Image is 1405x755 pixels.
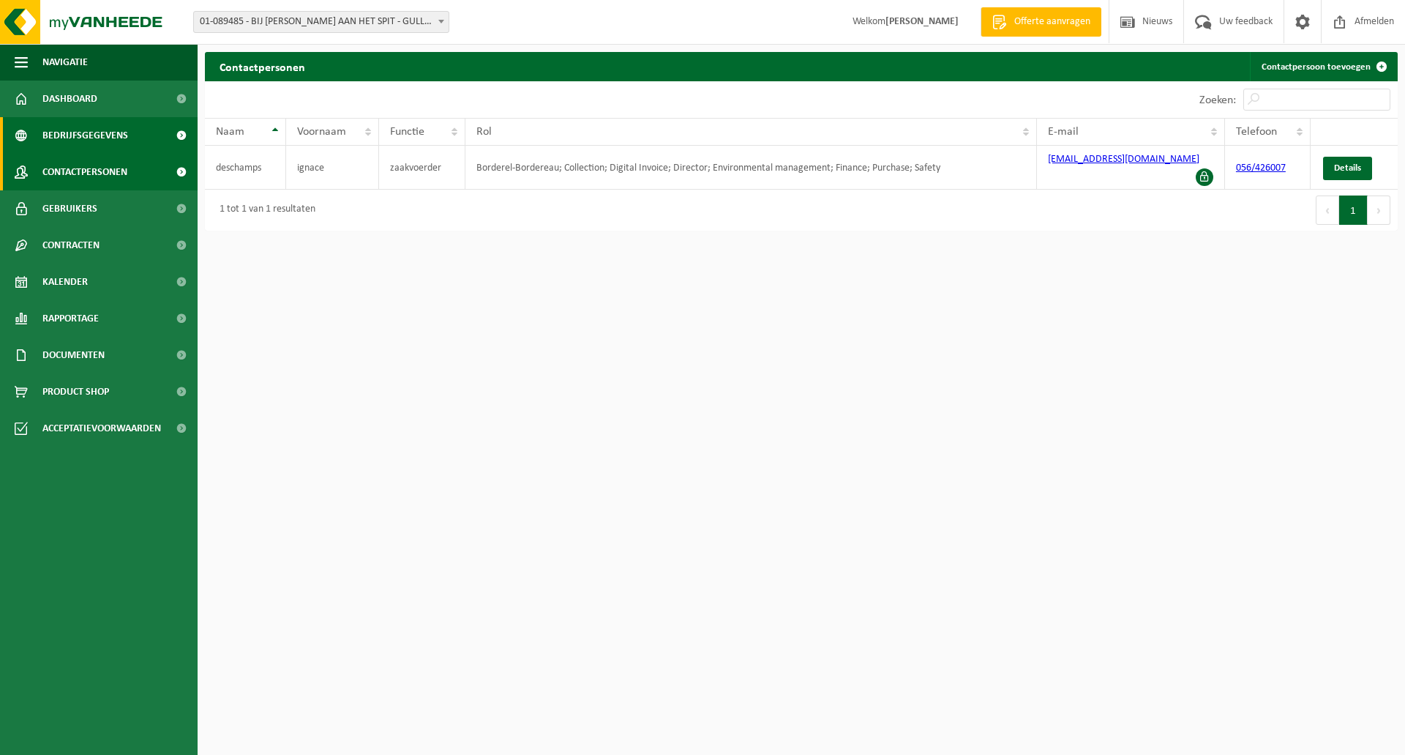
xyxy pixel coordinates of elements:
[1334,163,1361,173] span: Details
[465,146,1038,190] td: Borderel-Bordereau; Collection; Digital Invoice; Director; Environmental management; Finance; Pur...
[981,7,1101,37] a: Offerte aanvragen
[216,126,244,138] span: Naam
[42,410,161,447] span: Acceptatievoorwaarden
[42,81,97,117] span: Dashboard
[42,154,127,190] span: Contactpersonen
[476,126,492,138] span: Rol
[42,337,105,373] span: Documenten
[390,126,424,138] span: Functie
[42,44,88,81] span: Navigatie
[193,11,449,33] span: 01-089485 - BIJ IGNACE KIP AAN HET SPIT - GULLEGEM
[1250,52,1396,81] a: Contactpersoon toevoegen
[379,146,465,190] td: zaakvoerder
[297,126,346,138] span: Voornaam
[205,146,286,190] td: deschamps
[1048,126,1079,138] span: E-mail
[212,197,315,223] div: 1 tot 1 van 1 resultaten
[1316,196,1339,225] button: Previous
[42,300,99,337] span: Rapportage
[42,117,128,154] span: Bedrijfsgegevens
[1339,196,1368,225] button: 1
[1199,94,1236,106] label: Zoeken:
[205,52,320,81] h2: Contactpersonen
[1323,157,1372,180] a: Details
[194,12,449,32] span: 01-089485 - BIJ IGNACE KIP AAN HET SPIT - GULLEGEM
[1368,196,1390,225] button: Next
[42,264,88,300] span: Kalender
[42,190,97,227] span: Gebruikers
[1236,163,1286,174] a: 056/426007
[1048,154,1199,165] a: [EMAIL_ADDRESS][DOMAIN_NAME]
[1236,126,1277,138] span: Telefoon
[1011,15,1094,29] span: Offerte aanvragen
[885,16,959,27] strong: [PERSON_NAME]
[42,373,109,410] span: Product Shop
[286,146,379,190] td: ignace
[42,227,100,264] span: Contracten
